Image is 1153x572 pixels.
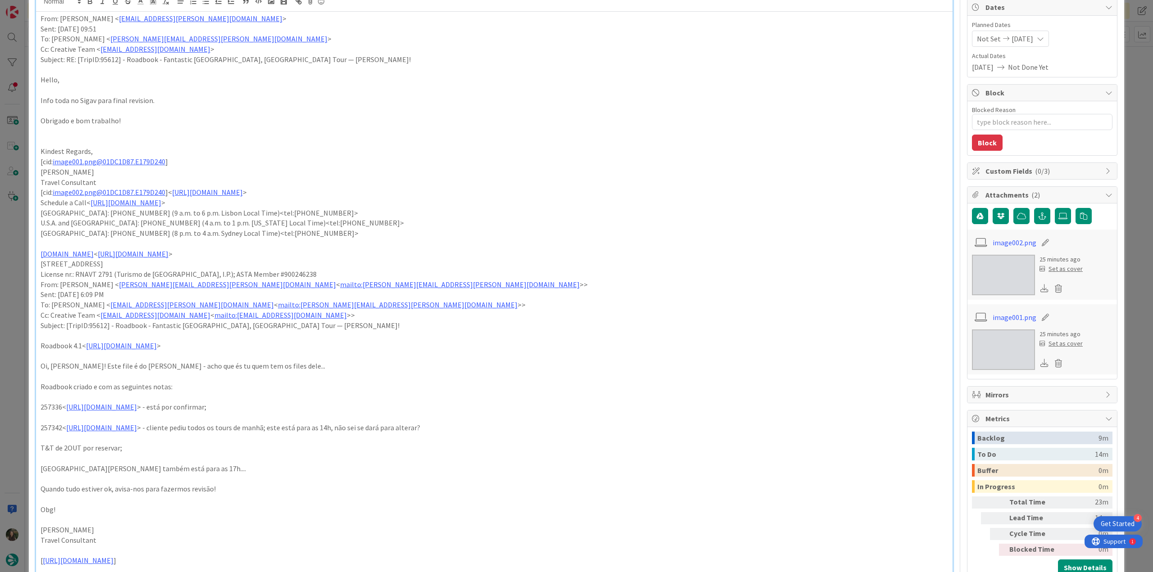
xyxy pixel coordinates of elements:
p: U.S.A. and [GEOGRAPHIC_DATA]: [PHONE_NUMBER] (4 a.m. to 1 p.m. [US_STATE] Local Time)<tel:[PHONE_... [41,218,948,228]
div: 25 minutes ago [1040,329,1083,339]
p: Info toda no Sigav para final revision. [41,95,948,106]
p: < > [41,249,948,259]
p: Schedule a Call< > [41,198,948,208]
span: Actual Dates [972,51,1112,61]
div: Total Time [1009,496,1059,509]
a: [EMAIL_ADDRESS][PERSON_NAME][DOMAIN_NAME] [110,300,274,309]
span: Custom Fields [985,166,1101,176]
p: 257342< > - cliente pediu todos os tours de manhã; este está para as 14h, não sei se dará para al... [41,423,948,433]
p: Quando tudo estiver ok, avisa-nos para fazermos revisão! [41,484,948,494]
a: image001.png [993,312,1036,323]
a: [PERSON_NAME][EMAIL_ADDRESS][PERSON_NAME][DOMAIN_NAME] [110,34,327,43]
span: Support [19,1,41,12]
p: Travel Consultant [41,177,948,188]
div: Lead Time [1009,512,1059,524]
p: Obrigado e bom trabalho! [41,116,948,126]
p: [GEOGRAPHIC_DATA]: [PHONE_NUMBER] (9 a.m. to 6 p.m. Lisbon Local Time)<tel:[PHONE_NUMBER]> [41,208,948,218]
p: [STREET_ADDRESS] [41,259,948,269]
span: Planned Dates [972,20,1112,30]
div: 0m [1062,544,1108,556]
a: mailto:[PERSON_NAME][EMAIL_ADDRESS][PERSON_NAME][DOMAIN_NAME] [278,300,517,309]
div: 0m [1062,528,1108,540]
div: Backlog [977,432,1099,444]
span: Not Done Yet [1008,62,1049,72]
p: [PERSON_NAME] [41,167,948,177]
p: Cc: Creative Team < < >> [41,310,948,320]
div: 23m [1062,496,1108,509]
div: Cycle Time [1009,528,1059,540]
p: Oi, [PERSON_NAME]! Este file é do [PERSON_NAME] - acho que és tu quem tem os files dele... [41,361,948,371]
a: [URL][DOMAIN_NAME] [91,198,161,207]
a: mailto:[EMAIL_ADDRESS][DOMAIN_NAME] [214,311,347,320]
div: 9m [1099,432,1108,444]
span: ( 0/3 ) [1035,167,1050,176]
p: [cid: ] [41,157,948,167]
p: To: [PERSON_NAME] < < >> [41,300,948,310]
div: Buffer [977,464,1099,477]
p: To: [PERSON_NAME] < > [41,34,948,44]
span: [DATE] [972,62,994,72]
div: Set as cover [1040,339,1083,348]
div: 4 [1134,514,1142,522]
span: Metrics [985,413,1101,424]
a: [EMAIL_ADDRESS][DOMAIN_NAME] [100,45,210,54]
p: From: [PERSON_NAME] < > [41,14,948,24]
p: Sent: [DATE] 09:51 [41,24,948,34]
p: Roadbook 4.1< > [41,341,948,351]
a: [URL][DOMAIN_NAME] [43,556,113,565]
a: [DOMAIN_NAME] [41,249,94,258]
a: [EMAIL_ADDRESS][DOMAIN_NAME] [100,311,210,320]
div: Download [1040,283,1049,294]
p: 257336< > - está por confirmar; [41,402,948,412]
p: [GEOGRAPHIC_DATA]: [PHONE_NUMBER] (8 p.m. to 4 a.m. Sydney Local Time)<tel:[PHONE_NUMBER]> [41,228,948,239]
div: Set as cover [1040,264,1083,274]
button: Block [972,135,1003,151]
p: T&T de 2OUT por reservar; [41,443,948,453]
p: Cc: Creative Team < > [41,44,948,54]
p: [cid: ]< > [41,187,948,198]
span: ( 2 ) [1031,190,1040,199]
a: [URL][DOMAIN_NAME] [66,402,137,411]
div: 0m [1099,464,1108,477]
p: Roadbook criado e com as seguintes notas: [41,382,948,392]
span: Dates [985,2,1101,13]
div: 14m [1095,448,1108,460]
a: mailto:[PERSON_NAME][EMAIL_ADDRESS][PERSON_NAME][DOMAIN_NAME] [340,280,580,289]
a: image002.png [993,237,1036,248]
p: Travel Consultant [41,535,948,545]
span: Mirrors [985,389,1101,400]
a: [URL][DOMAIN_NAME] [172,188,243,197]
div: 0m [1099,480,1108,493]
a: [EMAIL_ADDRESS][PERSON_NAME][DOMAIN_NAME] [119,14,282,23]
p: License nr.: RNAVT 2791 (Turismo de [GEOGRAPHIC_DATA], I.P.); ASTA Member #900246238 [41,269,948,279]
a: [URL][DOMAIN_NAME] [86,341,157,350]
p: Sent: [DATE] 6:09 PM [41,289,948,300]
p: [PERSON_NAME] [41,525,948,535]
a: image002.png@01DC1D87.E179D240 [53,188,165,197]
div: 1 [47,4,49,11]
span: Not Set [977,33,1001,44]
span: Block [985,87,1101,98]
p: Hello, [41,75,948,85]
p: Obg! [41,504,948,515]
div: To Do [977,448,1095,460]
a: [PERSON_NAME][EMAIL_ADDRESS][PERSON_NAME][DOMAIN_NAME] [119,280,336,289]
label: Blocked Reason [972,106,1016,114]
div: In Progress [977,480,1099,493]
p: From: [PERSON_NAME] < < >> [41,279,948,290]
a: [URL][DOMAIN_NAME] [98,249,168,258]
div: 25 minutes ago [1040,255,1083,264]
div: Get Started [1101,519,1135,528]
div: Blocked Time [1009,544,1059,556]
div: 14m [1062,512,1108,524]
a: [URL][DOMAIN_NAME] [66,423,137,432]
a: image001.png@01DC1D87.E179D240 [53,157,165,166]
div: Download [1040,357,1049,369]
p: [ ] [41,555,948,566]
p: Subject: [TripID:95612] - Roadbook - Fantastic [GEOGRAPHIC_DATA], [GEOGRAPHIC_DATA] Tour — [PERSO... [41,320,948,331]
p: [GEOGRAPHIC_DATA][PERSON_NAME] também está para as 17h.... [41,464,948,474]
p: Subject: RE: [TripID:95612] - Roadbook - Fantastic [GEOGRAPHIC_DATA], [GEOGRAPHIC_DATA] Tour — [P... [41,54,948,65]
span: Attachments [985,189,1101,200]
div: Open Get Started checklist, remaining modules: 4 [1094,516,1142,531]
p: Kindest Regards, [41,146,948,157]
